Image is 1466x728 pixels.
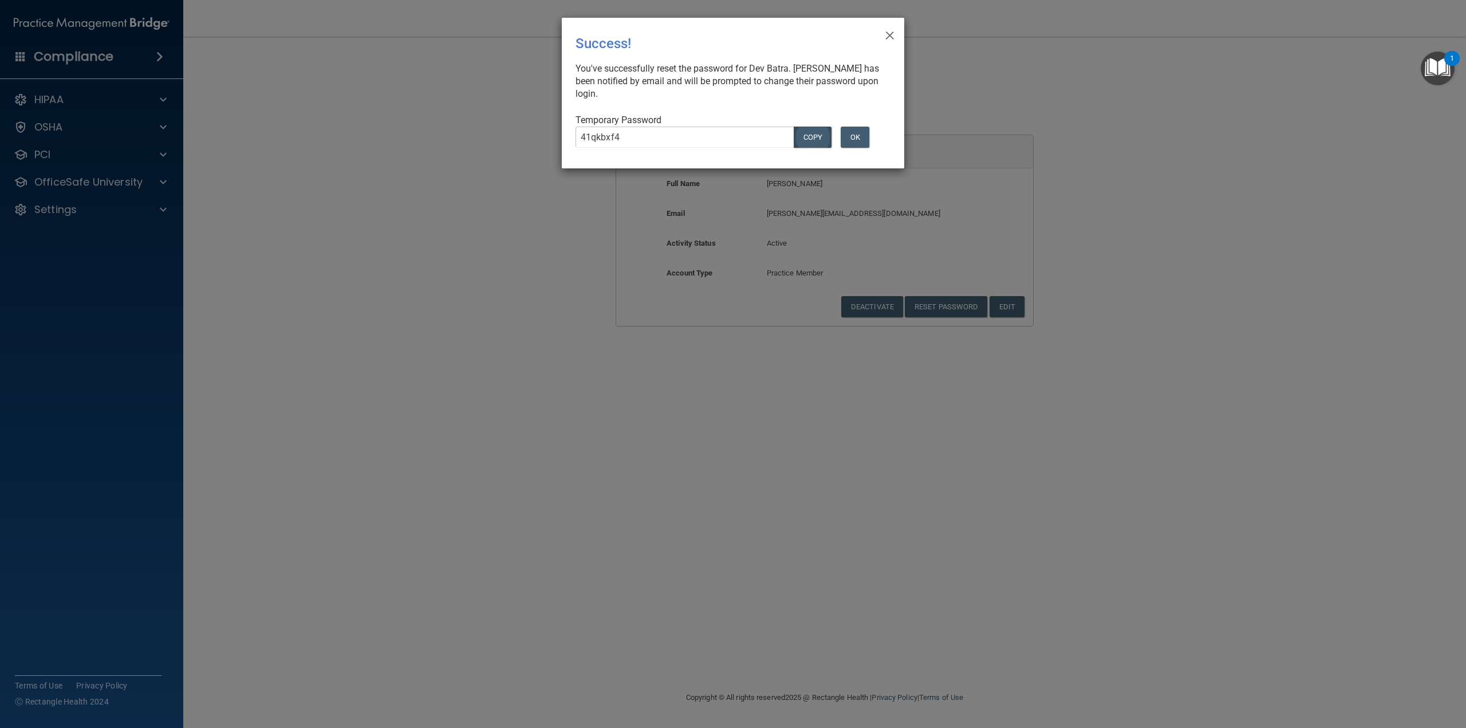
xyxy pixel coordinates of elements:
[1421,52,1455,85] button: Open Resource Center, 1 new notification
[1450,58,1454,73] div: 1
[794,127,831,148] button: COPY
[841,127,869,148] button: OK
[576,62,881,100] div: You've successfully reset the password for Dev Batra. [PERSON_NAME] has been notified by email an...
[576,27,844,60] div: Success!
[1268,647,1452,692] iframe: Drift Widget Chat Controller
[576,115,661,125] span: Temporary Password
[885,22,895,45] span: ×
